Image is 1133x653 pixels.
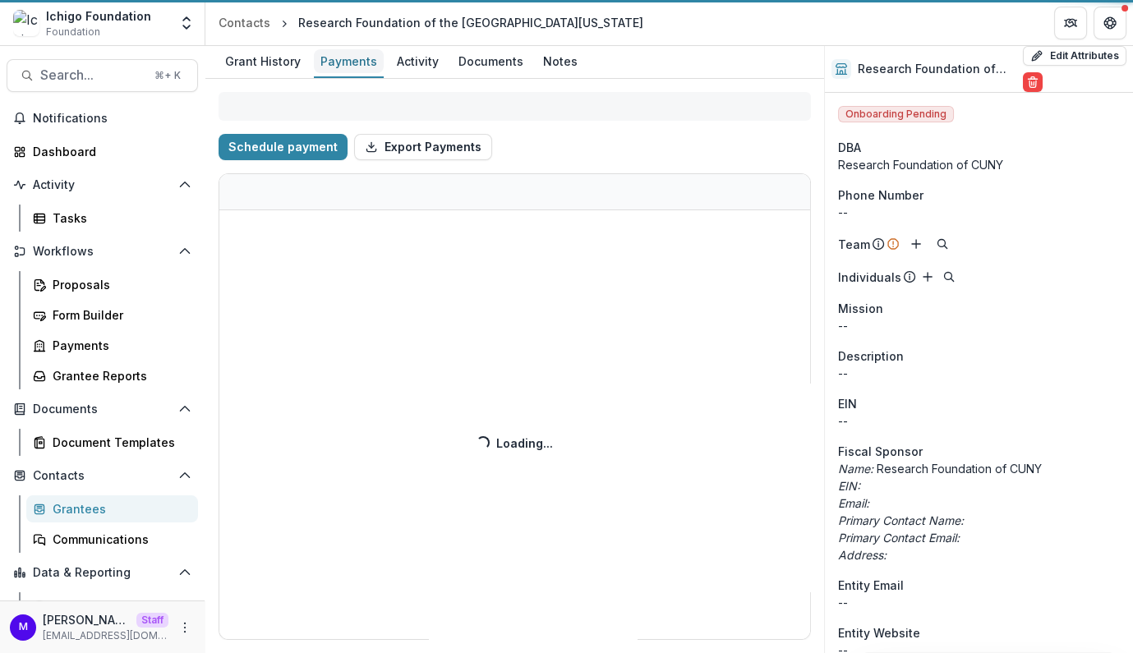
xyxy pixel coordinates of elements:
[838,317,1120,334] p: --
[53,500,185,517] div: Grantees
[838,577,904,594] span: Entity Email
[7,462,198,489] button: Open Contacts
[939,267,959,287] button: Search
[43,628,168,643] p: [EMAIL_ADDRESS][DOMAIN_NAME]
[838,513,964,527] i: Primary Contact Name:
[46,7,151,25] div: Ichigo Foundation
[26,592,198,619] a: Dashboard
[838,106,954,122] span: Onboarding Pending
[7,238,198,264] button: Open Workflows
[53,337,185,354] div: Payments
[1094,7,1126,39] button: Get Help
[1054,7,1087,39] button: Partners
[314,46,384,78] a: Payments
[53,597,185,614] div: Dashboard
[452,46,530,78] a: Documents
[838,269,901,286] p: Individuals
[26,271,198,298] a: Proposals
[19,622,28,632] div: Maddie
[212,11,650,34] nav: breadcrumb
[26,495,198,522] a: Grantees
[43,611,130,628] p: [PERSON_NAME]
[838,347,904,365] span: Description
[219,46,307,78] a: Grant History
[838,204,1120,221] div: --
[838,479,860,493] i: EIN:
[13,10,39,36] img: Ichigo Foundation
[452,49,530,73] div: Documents
[26,205,198,232] a: Tasks
[838,365,1120,382] p: --
[298,14,643,31] div: Research Foundation of the [GEOGRAPHIC_DATA][US_STATE]
[33,566,172,580] span: Data & Reporting
[40,67,145,83] span: Search...
[838,548,887,562] i: Address:
[838,156,1120,173] div: Research Foundation of CUNY
[26,301,198,329] a: Form Builder
[26,332,198,359] a: Payments
[1023,46,1126,66] button: Edit Attributes
[838,462,873,476] i: Name:
[838,395,857,412] p: EIN
[53,367,185,384] div: Grantee Reports
[838,624,920,642] span: Entity Website
[390,46,445,78] a: Activity
[212,11,277,34] a: Contacts
[46,25,100,39] span: Foundation
[537,46,584,78] a: Notes
[33,469,172,483] span: Contacts
[918,267,937,287] button: Add
[906,234,926,254] button: Add
[390,49,445,73] div: Activity
[838,139,861,156] span: DBA
[33,402,172,416] span: Documents
[7,559,198,586] button: Open Data & Reporting
[33,245,172,259] span: Workflows
[7,172,198,198] button: Open Activity
[33,143,185,160] div: Dashboard
[838,460,1120,477] p: Research Foundation of CUNY
[26,526,198,553] a: Communications
[838,236,870,253] p: Team
[933,234,952,254] button: Search
[53,276,185,293] div: Proposals
[7,138,198,165] a: Dashboard
[53,306,185,324] div: Form Builder
[33,112,191,126] span: Notifications
[175,618,195,637] button: More
[838,443,923,460] span: Fiscal Sponsor
[151,67,184,85] div: ⌘ + K
[53,531,185,548] div: Communications
[314,49,384,73] div: Payments
[838,496,869,510] i: Email:
[858,62,1016,76] h2: Research Foundation of the [GEOGRAPHIC_DATA][US_STATE]
[53,434,185,451] div: Document Templates
[219,49,307,73] div: Grant History
[7,396,198,422] button: Open Documents
[838,300,883,317] span: Mission
[26,429,198,456] a: Document Templates
[53,209,185,227] div: Tasks
[1023,72,1043,92] button: Delete
[219,14,270,31] div: Contacts
[537,49,584,73] div: Notes
[26,362,198,389] a: Grantee Reports
[838,186,923,204] span: Phone Number
[7,59,198,92] button: Search...
[136,613,168,628] p: Staff
[838,594,1120,611] div: --
[838,531,960,545] i: Primary Contact Email:
[33,178,172,192] span: Activity
[7,105,198,131] button: Notifications
[838,412,1120,430] div: --
[175,7,198,39] button: Open entity switcher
